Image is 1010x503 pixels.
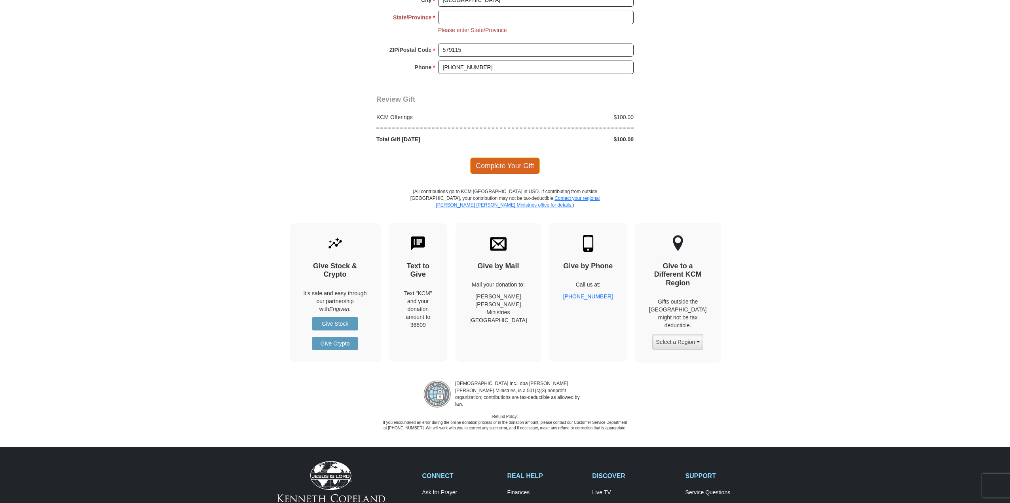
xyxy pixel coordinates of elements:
h2: REAL HELP [507,472,584,480]
div: $100.00 [505,135,638,143]
h2: CONNECT [422,472,499,480]
div: Total Gift [DATE] [372,135,505,143]
img: envelope.svg [490,235,507,252]
img: mobile.svg [580,235,596,252]
strong: Phone [415,62,432,73]
a: Finances [507,489,584,496]
h2: DISCOVER [592,472,677,480]
p: It's safe and easy through our partnership with [304,289,367,313]
div: Text "KCM" and your donation amount to 36609 [403,289,434,329]
div: KCM Offerings [372,113,505,121]
h4: Give by Mail [469,262,527,271]
span: Review Gift [376,95,415,103]
button: Select a Region [652,334,703,350]
p: Mail your donation to: [469,281,527,289]
img: text-to-give.svg [410,235,426,252]
span: Complete Your Gift [470,158,540,174]
img: give-by-stock.svg [327,235,344,252]
li: Please enter State/Province [438,26,507,34]
p: Gifts outside the [GEOGRAPHIC_DATA] might not be tax deductible. [649,298,707,329]
strong: State/Province [393,12,431,23]
p: [DEMOGRAPHIC_DATA] Inc., dba [PERSON_NAME] [PERSON_NAME] Ministries, is a 501(c)(3) nonprofit org... [451,380,587,408]
p: (All contributions go to KCM [GEOGRAPHIC_DATA] in USD. If contributing from outside [GEOGRAPHIC_D... [410,188,600,223]
p: Call us at: [563,281,613,289]
a: Give Crypto [312,337,358,350]
img: other-region [672,235,683,252]
p: [PERSON_NAME] [PERSON_NAME] Ministries [GEOGRAPHIC_DATA] [469,292,527,324]
h4: Give by Phone [563,262,613,271]
strong: ZIP/Postal Code [389,44,432,55]
a: Ask for Prayer [422,489,499,496]
div: $100.00 [505,113,638,121]
p: Refund Policy: If you encountered an error during the online donation process or in the donation ... [382,414,628,431]
a: Give Stock [312,317,358,330]
img: refund-policy [423,380,451,408]
a: Live TV [592,489,677,496]
a: Service Questions [685,489,762,496]
h4: Text to Give [403,262,434,279]
h4: Give to a Different KCM Region [649,262,707,288]
i: Engiven. [329,306,351,312]
a: [PHONE_NUMBER] [563,293,613,300]
h2: SUPPORT [685,472,762,480]
h4: Give Stock & Crypto [304,262,367,279]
